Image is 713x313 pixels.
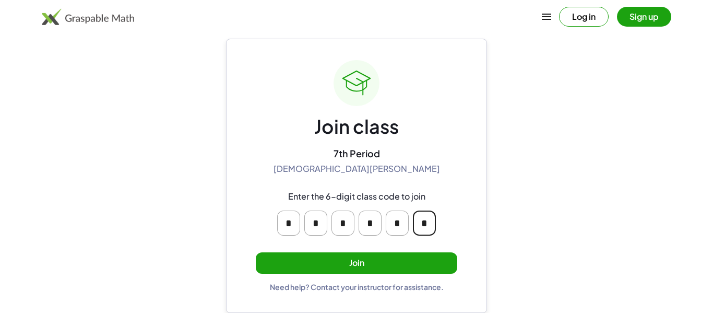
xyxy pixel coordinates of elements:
button: Sign up [617,7,671,27]
div: Enter the 6-digit class code to join [288,191,425,202]
input: Please enter OTP character 3 [331,211,354,236]
div: [DEMOGRAPHIC_DATA][PERSON_NAME] [274,164,440,175]
input: Please enter OTP character 2 [304,211,327,236]
div: Need help? Contact your instructor for assistance. [270,282,444,292]
button: Log in [559,7,609,27]
input: Please enter OTP character 4 [359,211,382,236]
button: Join [256,252,457,274]
div: Join class [314,114,399,139]
input: Please enter OTP character 5 [386,211,409,236]
div: 7th Period [334,147,380,159]
input: Please enter OTP character 6 [413,211,436,236]
input: Please enter OTP character 1 [277,211,300,236]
